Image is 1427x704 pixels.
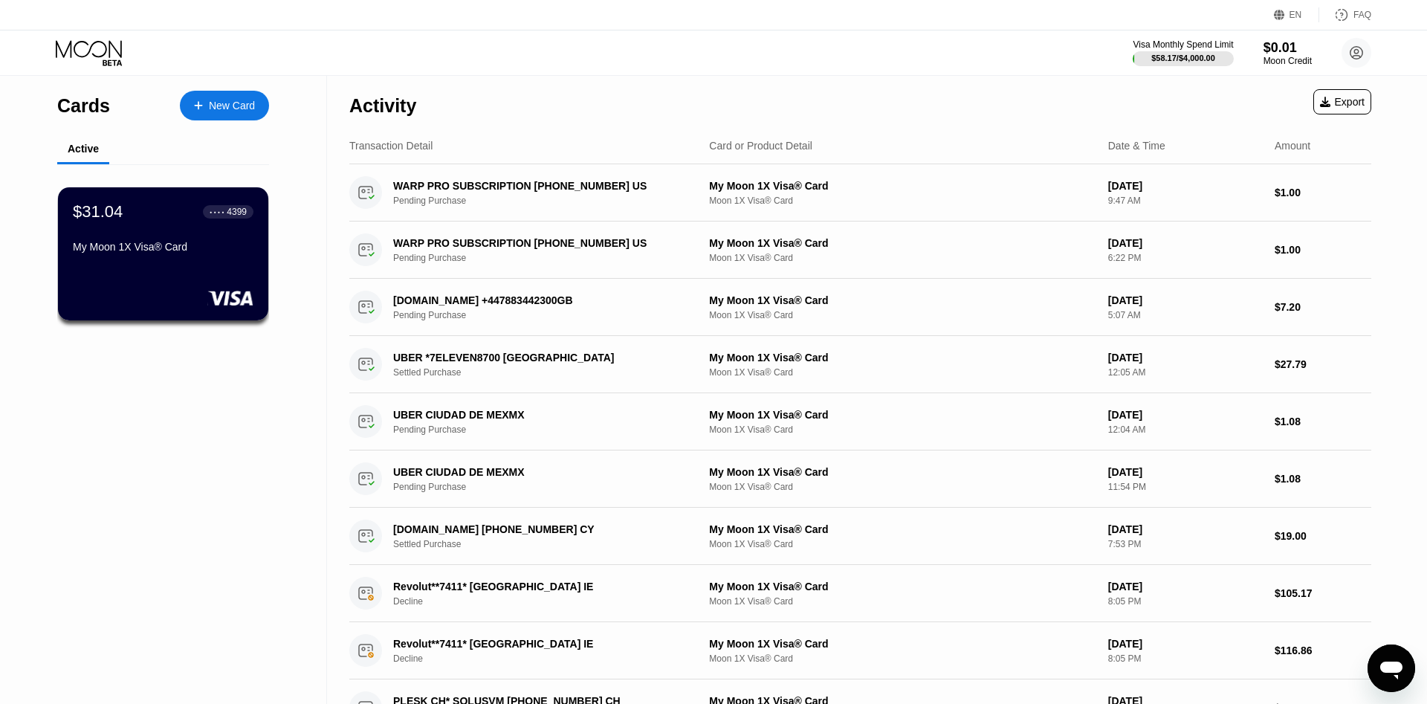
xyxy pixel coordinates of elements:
div: Pending Purchase [393,196,707,206]
div: Active [68,143,99,155]
div: Moon 1X Visa® Card [709,367,1096,378]
div: My Moon 1X Visa® Card [709,466,1096,478]
div: Settled Purchase [393,367,707,378]
div: [DOMAIN_NAME] [PHONE_NUMBER] CYSettled PurchaseMy Moon 1X Visa® CardMoon 1X Visa® Card[DATE]7:53 ... [349,508,1371,565]
div: 12:04 AM [1108,424,1263,435]
div: [DOMAIN_NAME] +447883442300GBPending PurchaseMy Moon 1X Visa® CardMoon 1X Visa® Card[DATE]5:07 AM... [349,279,1371,336]
div: My Moon 1X Visa® Card [709,294,1096,306]
div: [DATE] [1108,466,1263,478]
div: Transaction Detail [349,140,433,152]
div: $31.04 [73,202,123,222]
div: UBER CIUDAD DE MEXMXPending PurchaseMy Moon 1X Visa® CardMoon 1X Visa® Card[DATE]12:04 AM$1.08 [349,393,1371,451]
div: 9:47 AM [1108,196,1263,206]
div: 4399 [227,207,247,217]
div: Moon 1X Visa® Card [709,539,1096,549]
div: My Moon 1X Visa® Card [709,352,1096,364]
div: Moon 1X Visa® Card [709,310,1096,320]
div: New Card [180,91,269,120]
div: Revolut**7411* [GEOGRAPHIC_DATA] IE [393,638,685,650]
div: Card or Product Detail [709,140,812,152]
div: $27.79 [1275,358,1371,370]
div: Visa Monthly Spend Limit [1133,39,1233,50]
div: 7:53 PM [1108,539,1263,549]
div: [DATE] [1108,638,1263,650]
div: UBER CIUDAD DE MEXMX [393,409,685,421]
div: Date & Time [1108,140,1165,152]
div: My Moon 1X Visa® Card [709,523,1096,535]
div: $0.01 [1263,40,1312,56]
div: Revolut**7411* [GEOGRAPHIC_DATA] IEDeclineMy Moon 1X Visa® CardMoon 1X Visa® Card[DATE]8:05 PM$10... [349,565,1371,622]
div: EN [1274,7,1319,22]
div: UBER CIUDAD DE MEXMXPending PurchaseMy Moon 1X Visa® CardMoon 1X Visa® Card[DATE]11:54 PM$1.08 [349,451,1371,508]
div: 8:05 PM [1108,653,1263,664]
div: Revolut**7411* [GEOGRAPHIC_DATA] IEDeclineMy Moon 1X Visa® CardMoon 1X Visa® Card[DATE]8:05 PM$11... [349,622,1371,679]
div: [DOMAIN_NAME] [PHONE_NUMBER] CY [393,523,685,535]
div: Pending Purchase [393,310,707,320]
div: [DOMAIN_NAME] +447883442300GB [393,294,685,306]
div: $1.08 [1275,473,1371,485]
div: Export [1313,89,1371,114]
div: Pending Purchase [393,482,707,492]
div: 11:54 PM [1108,482,1263,492]
div: My Moon 1X Visa® Card [709,237,1096,249]
div: 8:05 PM [1108,596,1263,607]
div: My Moon 1X Visa® Card [709,180,1096,192]
div: $116.86 [1275,645,1371,656]
div: $105.17 [1275,587,1371,599]
div: UBER *7ELEVEN8700 [GEOGRAPHIC_DATA] [393,352,685,364]
div: [DATE] [1108,523,1263,535]
div: $1.00 [1275,187,1371,198]
div: WARP PRO SUBSCRIPTION [PHONE_NUMBER] USPending PurchaseMy Moon 1X Visa® CardMoon 1X Visa® Card[DA... [349,222,1371,279]
div: UBER *7ELEVEN8700 [GEOGRAPHIC_DATA]Settled PurchaseMy Moon 1X Visa® CardMoon 1X Visa® Card[DATE]1... [349,336,1371,393]
div: $1.08 [1275,416,1371,427]
div: Pending Purchase [393,253,707,263]
div: $31.04● ● ● ●4399My Moon 1X Visa® Card [58,187,268,320]
div: [DATE] [1108,581,1263,592]
div: $1.00 [1275,244,1371,256]
div: $7.20 [1275,301,1371,313]
div: 12:05 AM [1108,367,1263,378]
div: Moon 1X Visa® Card [709,653,1096,664]
div: Decline [393,596,707,607]
div: FAQ [1353,10,1371,20]
div: [DATE] [1108,352,1263,364]
div: Decline [393,653,707,664]
div: $58.17 / $4,000.00 [1151,54,1215,62]
div: ● ● ● ● [210,210,224,214]
div: Moon 1X Visa® Card [709,424,1096,435]
div: My Moon 1X Visa® Card [709,409,1096,421]
div: [DATE] [1108,409,1263,421]
iframe: Button to launch messaging window [1368,645,1415,692]
div: Amount [1275,140,1310,152]
div: Activity [349,95,416,117]
div: [DATE] [1108,294,1263,306]
div: 5:07 AM [1108,310,1263,320]
div: My Moon 1X Visa® Card [709,638,1096,650]
div: WARP PRO SUBSCRIPTION [PHONE_NUMBER] US [393,180,685,192]
div: WARP PRO SUBSCRIPTION [PHONE_NUMBER] USPending PurchaseMy Moon 1X Visa® CardMoon 1X Visa® Card[DA... [349,164,1371,222]
div: [DATE] [1108,237,1263,249]
div: Moon Credit [1263,56,1312,66]
div: [DATE] [1108,180,1263,192]
div: EN [1290,10,1302,20]
div: WARP PRO SUBSCRIPTION [PHONE_NUMBER] US [393,237,685,249]
div: Moon 1X Visa® Card [709,482,1096,492]
div: Settled Purchase [393,539,707,549]
div: $0.01Moon Credit [1263,40,1312,66]
div: UBER CIUDAD DE MEXMX [393,466,685,478]
div: Moon 1X Visa® Card [709,596,1096,607]
div: My Moon 1X Visa® Card [73,241,253,253]
div: Pending Purchase [393,424,707,435]
div: Export [1320,96,1365,108]
div: $19.00 [1275,530,1371,542]
div: Moon 1X Visa® Card [709,196,1096,206]
div: FAQ [1319,7,1371,22]
div: Moon 1X Visa® Card [709,253,1096,263]
div: 6:22 PM [1108,253,1263,263]
div: Visa Monthly Spend Limit$58.17/$4,000.00 [1133,39,1233,66]
div: New Card [209,100,255,112]
div: Revolut**7411* [GEOGRAPHIC_DATA] IE [393,581,685,592]
div: My Moon 1X Visa® Card [709,581,1096,592]
div: Cards [57,95,110,117]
